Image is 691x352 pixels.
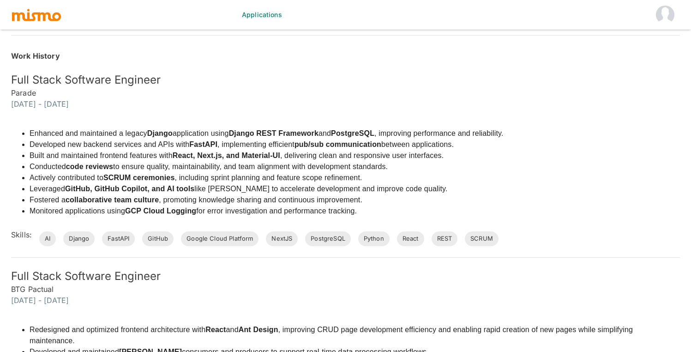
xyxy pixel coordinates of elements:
li: Enhanced and maintained a legacy application using and , improving performance and reliability. [30,128,504,139]
span: GitHub [142,234,174,243]
span: NextJS [266,234,298,243]
strong: FastAPI [189,140,217,148]
h5: Full Stack Software Engineer [11,73,680,87]
span: React [397,234,424,243]
h6: Work History [11,50,680,61]
h5: Full Stack Software Engineer [11,269,680,284]
span: Django [63,234,95,243]
span: FastAPI [102,234,135,243]
h6: [DATE] - [DATE] [11,98,680,109]
strong: GitHub, GitHub Copilot, and AI tools [65,185,194,193]
li: Redesigned and optimized frontend architecture with and , improving CRUD page development efficie... [30,324,680,346]
strong: PostgreSQL [331,129,374,137]
li: Actively contributed to , including sprint planning and feature scope refinement. [30,172,504,183]
li: Fostered a , promoting knowledge sharing and continuous improvement. [30,194,504,206]
span: Google Cloud Platform [181,234,258,243]
strong: Django REST Framework [229,129,318,137]
span: Python [358,234,390,243]
strong: GCP Cloud Logging [125,207,196,215]
strong: SCRUM ceremonies [103,174,174,182]
li: Conducted to ensure quality, maintainability, and team alignment with development standards. [30,161,504,172]
strong: React [205,326,226,334]
strong: code reviews [66,163,113,170]
span: REST [432,234,458,243]
h6: [DATE] - [DATE] [11,295,680,306]
span: AI [39,234,56,243]
span: SCRUM [465,234,499,243]
strong: collaborative team culture [66,196,159,204]
img: Vali health HM [656,6,674,24]
strong: Django [147,129,173,137]
span: PostgreSQL [305,234,351,243]
li: Developed new backend services and APIs with , implementing efficient between applications. [30,139,504,150]
strong: Ant Design [239,326,278,334]
li: Built and maintained frontend features with , delivering clean and responsive user interfaces. [30,150,504,161]
h6: BTG Pactual [11,284,680,295]
strong: React, Next.js, and Material-UI [173,152,280,159]
strong: pub/sub communication [294,140,381,148]
h6: Skills: [11,229,32,240]
img: logo [11,8,62,22]
h6: Parade [11,87,680,98]
li: Leveraged like [PERSON_NAME] to accelerate development and improve code quality. [30,183,504,194]
li: Monitored applications using for error investigation and performance tracking. [30,206,504,217]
